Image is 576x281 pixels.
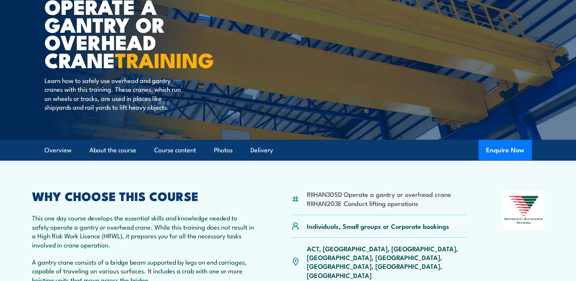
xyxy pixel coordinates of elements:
[45,76,183,112] p: Learn how to safely use overhead and gantry cranes with this training. These cranes, which run on...
[214,140,233,160] a: Photos
[307,244,466,280] p: ACT, [GEOGRAPHIC_DATA], [GEOGRAPHIC_DATA], [GEOGRAPHIC_DATA], [GEOGRAPHIC_DATA], [GEOGRAPHIC_DATA...
[307,222,449,230] p: Individuals, Small groups or Corporate bookings
[32,213,254,249] p: This one day course develops the essential skills and knowledge needed to safely operate a gantry...
[32,190,254,201] h2: WHY CHOOSE THIS COURSE
[154,140,196,160] a: Course content
[307,190,451,198] li: RIIHAN305D Operate a gantry or overhead crane
[251,140,273,160] a: Delivery
[45,140,72,160] a: Overview
[307,199,451,208] li: RIIHAN203E Conduct lifting operations
[503,190,544,229] img: Nationally Recognised Training logo.
[115,43,214,75] strong: TRAINING
[479,140,532,160] button: Enquire Now
[89,140,136,160] a: About the course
